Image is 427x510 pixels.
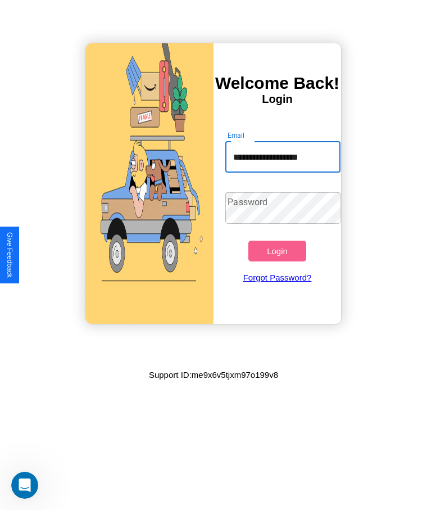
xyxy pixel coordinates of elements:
[6,232,13,278] div: Give Feedback
[213,93,341,106] h4: Login
[220,261,334,294] a: Forgot Password?
[149,367,278,382] p: Support ID: me9x6v5tjxm97o199v8
[248,241,306,261] button: Login
[228,130,245,140] label: Email
[213,74,341,93] h3: Welcome Back!
[86,43,213,324] img: gif
[11,472,38,499] iframe: Intercom live chat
